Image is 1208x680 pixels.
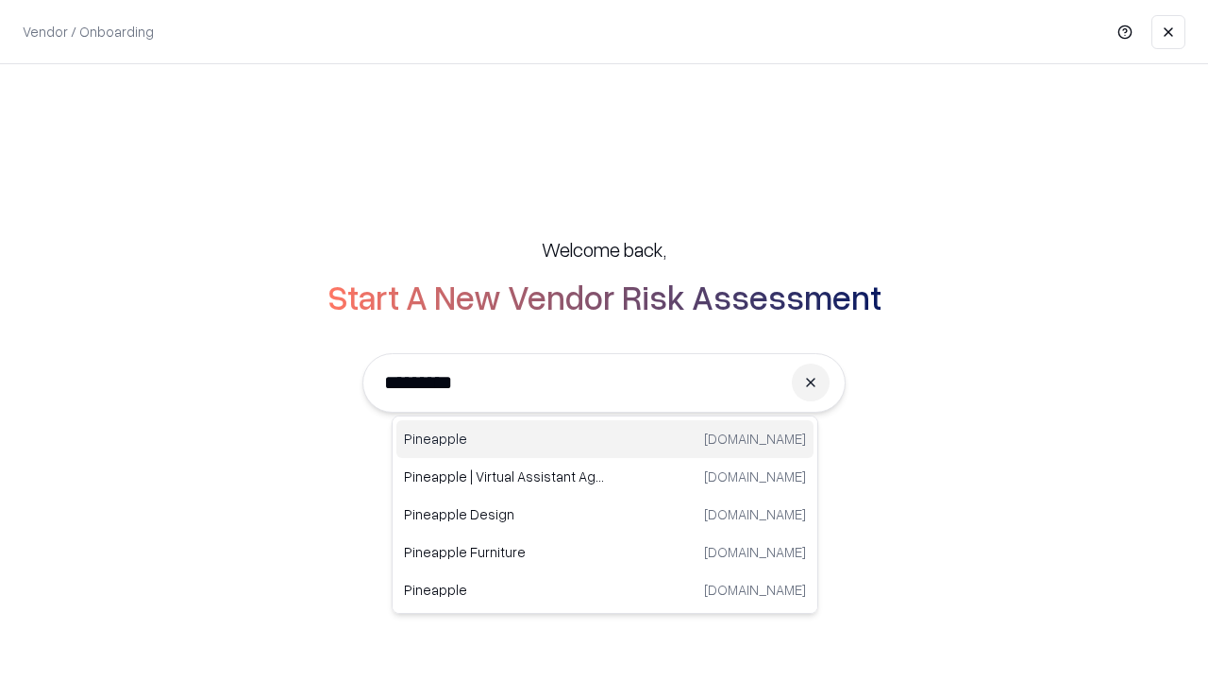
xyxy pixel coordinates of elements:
p: Pineapple [404,580,605,600]
p: [DOMAIN_NAME] [704,580,806,600]
p: [DOMAIN_NAME] [704,467,806,486]
p: Pineapple [404,429,605,449]
p: Pineapple Furniture [404,542,605,562]
p: Pineapple | Virtual Assistant Agency [404,467,605,486]
h2: Start A New Vendor Risk Assessment [327,278,881,315]
p: Vendor / Onboarding [23,22,154,42]
p: [DOMAIN_NAME] [704,542,806,562]
p: [DOMAIN_NAME] [704,429,806,449]
div: Suggestions [392,416,818,614]
h5: Welcome back, [542,236,666,263]
p: [DOMAIN_NAME] [704,504,806,524]
p: Pineapple Design [404,504,605,524]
